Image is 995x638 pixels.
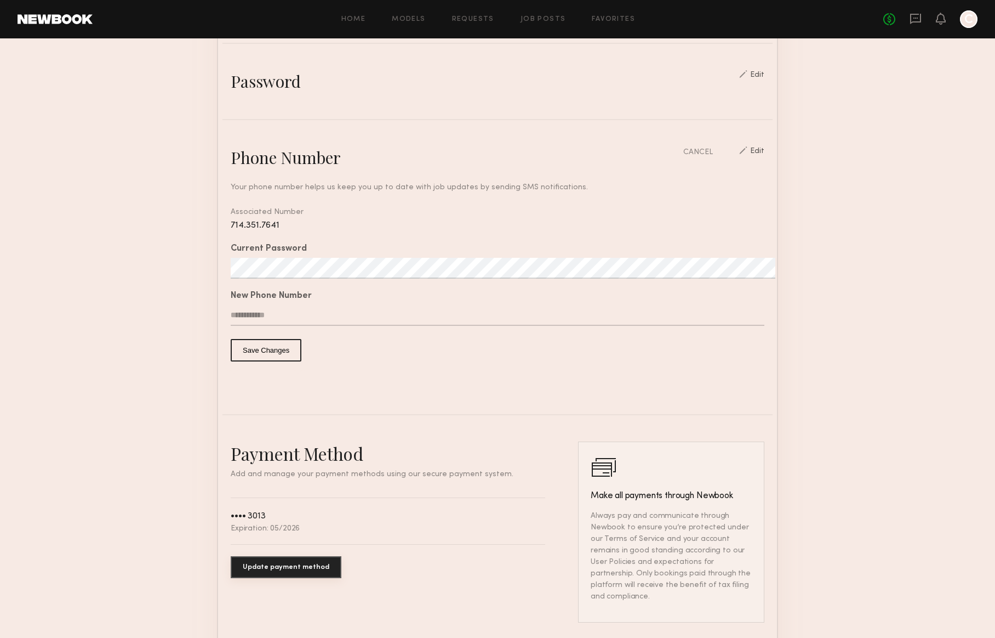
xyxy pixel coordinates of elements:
div: •••• 3013 [231,512,266,521]
div: New Phone Number [231,292,764,301]
a: Models [392,16,425,23]
button: Update payment method [231,556,341,578]
span: 714.351.7641 [231,221,279,230]
div: Edit [750,71,764,79]
div: Current Password [231,245,764,253]
h2: Payment Method [231,442,545,465]
div: Password [231,70,301,92]
p: Add and manage your payment methods using our secure payment system. [231,471,545,478]
h3: Make all payments through Newbook [591,489,752,503]
p: Always pay and communicate through Newbook to ensure you’re protected under our Terms of Service ... [591,510,752,602]
div: Phone Number [231,146,341,168]
div: CANCEL [683,146,713,158]
a: Home [341,16,366,23]
a: C [960,10,977,28]
div: Edit [750,148,764,158]
button: Save Changes [231,339,301,362]
div: Associated Number [231,206,764,232]
div: Expiration: 05/2026 [231,525,300,533]
a: Requests [452,16,494,23]
a: Job Posts [521,16,566,23]
div: Your phone number helps us keep you up to date with job updates by sending SMS notifications. [231,182,764,193]
a: Favorites [592,16,635,23]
